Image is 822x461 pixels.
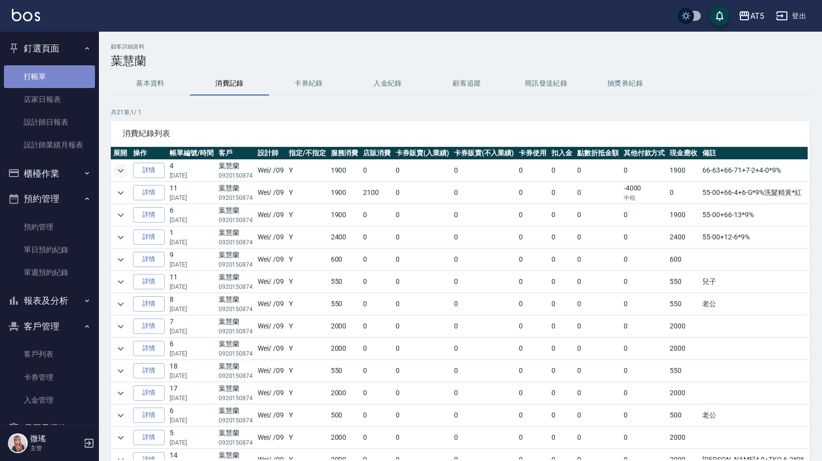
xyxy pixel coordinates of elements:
td: 0 [516,338,549,360]
td: 0 [452,427,517,449]
td: 1900 [328,160,361,182]
button: 卡券紀錄 [269,72,348,95]
td: 0 [575,338,621,360]
td: 葉慧蘭 [216,405,256,426]
td: 0 [575,360,621,382]
th: 店販消費 [361,147,393,160]
a: 單週預約紀錄 [4,261,95,284]
td: 0 [575,249,621,271]
td: 0 [621,249,668,271]
td: 550 [667,293,700,315]
button: 客戶管理 [4,314,95,339]
td: 0 [516,316,549,337]
p: [DATE] [170,438,214,447]
a: 詳情 [133,230,165,245]
td: 0 [361,382,393,404]
td: 0 [393,271,452,293]
td: Wei / /09 [255,405,286,426]
td: Y [286,338,328,360]
td: 0 [393,427,452,449]
p: [DATE] [170,416,214,425]
td: 0 [361,360,393,382]
button: 消費記錄 [190,72,269,95]
td: 6 [167,204,216,226]
td: 0 [452,360,517,382]
td: 0 [452,293,517,315]
td: Wei / /09 [255,382,286,404]
td: 0 [549,227,575,248]
button: expand row [113,163,128,178]
a: 詳情 [133,385,165,401]
a: 詳情 [133,319,165,334]
td: Y [286,227,328,248]
button: save [710,6,730,26]
td: 0 [575,204,621,226]
td: Wei / /09 [255,249,286,271]
td: 0 [549,160,575,182]
a: 單日預約紀錄 [4,238,95,261]
td: 500 [667,405,700,426]
td: Y [286,316,328,337]
td: 550 [328,293,361,315]
td: 0 [667,182,700,204]
button: expand row [113,230,128,245]
p: 0920150874 [219,171,253,180]
td: 0 [393,204,452,226]
th: 服務消費 [328,147,361,160]
td: 葉慧蘭 [216,427,256,449]
td: 2000 [328,338,361,360]
td: 500 [328,405,361,426]
button: expand row [113,386,128,401]
button: 櫃檯作業 [4,161,95,186]
td: 0 [575,293,621,315]
td: 0 [452,160,517,182]
th: 帳單編號/時間 [167,147,216,160]
td: Wei / /09 [255,338,286,360]
p: 0920150874 [219,416,253,425]
a: 客戶列表 [4,343,95,366]
td: 0 [393,405,452,426]
a: 詳情 [133,163,165,178]
td: 2000 [667,316,700,337]
td: 0 [393,338,452,360]
a: 詳情 [133,185,165,200]
td: 2000 [667,427,700,449]
p: 0920150874 [219,193,253,202]
th: 卡券販賣(入業績) [393,147,452,160]
td: 0 [361,316,393,337]
button: expand row [113,208,128,223]
th: 卡券販賣(不入業績) [452,147,517,160]
td: 6 [167,338,216,360]
td: 葉慧蘭 [216,249,256,271]
a: 詳情 [133,430,165,445]
td: 0 [621,338,668,360]
td: 550 [328,360,361,382]
td: Y [286,271,328,293]
td: Wei / /09 [255,227,286,248]
td: 0 [452,249,517,271]
button: expand row [113,297,128,312]
p: [DATE] [170,260,214,269]
td: 0 [549,249,575,271]
td: 葉慧蘭 [216,271,256,293]
td: 0 [361,427,393,449]
td: 葉慧蘭 [216,316,256,337]
button: 釘選頁面 [4,36,95,61]
td: Wei / /09 [255,360,286,382]
td: 0 [361,227,393,248]
td: Wei / /09 [255,160,286,182]
td: 55-00+12-6*9% [700,227,808,248]
td: 0 [393,293,452,315]
td: 66-63+66-71+7-2+4-0*9% [700,160,808,182]
p: [DATE] [170,193,214,202]
button: AT5 [734,6,768,26]
td: 0 [393,227,452,248]
td: 0 [621,360,668,382]
p: [DATE] [170,216,214,225]
td: 0 [621,160,668,182]
td: 1900 [667,160,700,182]
th: 客戶 [216,147,256,160]
button: expand row [113,275,128,289]
p: 0920150874 [219,394,253,403]
td: 0 [549,427,575,449]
